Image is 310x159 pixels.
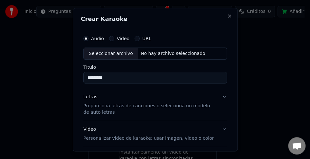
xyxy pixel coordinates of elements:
[91,36,104,41] label: Audio
[83,65,227,69] label: Título
[83,103,217,116] p: Proporciona letras de canciones o selecciona un modelo de auto letras
[83,94,97,100] div: Letras
[84,48,138,59] div: Seleccionar archivo
[83,135,214,142] p: Personalizar video de karaoke: usar imagen, video o color
[83,89,227,121] button: LetrasProporciona letras de canciones o selecciona un modelo de auto letras
[142,36,151,41] label: URL
[83,121,227,147] button: VideoPersonalizar video de karaoke: usar imagen, video o color
[83,126,214,142] div: Video
[81,16,230,22] h2: Crear Karaoke
[138,50,208,57] div: No hay archivo seleccionado
[117,36,129,41] label: Video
